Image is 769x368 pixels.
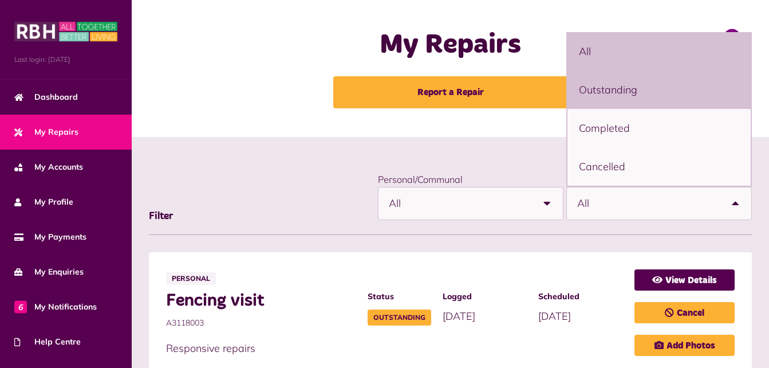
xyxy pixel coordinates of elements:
[166,317,356,329] span: A3118003
[166,340,623,356] p: Responsive repairs
[538,291,623,303] span: Scheduled
[567,71,751,109] li: Outstanding
[670,29,740,46] a: Edit profile
[577,187,719,220] span: All
[333,76,568,108] a: Report a Repair
[567,147,751,186] li: Cancelled
[368,291,431,303] span: Status
[14,161,83,173] span: My Accounts
[538,310,571,323] span: [DATE]
[302,29,598,62] h1: My Repairs
[166,272,216,285] span: Personal
[14,20,117,43] img: MyRBH
[14,266,84,278] span: My Enquiries
[389,187,531,220] span: All
[567,109,751,147] li: Completed
[14,126,78,138] span: My Repairs
[567,32,751,71] li: All
[14,54,117,65] span: Last login: [DATE]
[378,174,463,185] label: Personal/Communal
[14,301,97,313] span: My Notifications
[14,91,78,103] span: Dashboard
[14,196,73,208] span: My Profile
[14,300,27,313] span: 6
[14,336,81,348] span: Help Centre
[634,302,735,323] a: Cancel
[166,291,356,311] span: Fencing visit
[14,231,86,243] span: My Payments
[443,291,527,303] span: Logged
[443,310,475,323] span: [DATE]
[634,269,735,291] a: View Details
[368,310,431,326] span: Outstanding
[149,211,173,221] span: Filter
[634,335,735,356] a: Add Photos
